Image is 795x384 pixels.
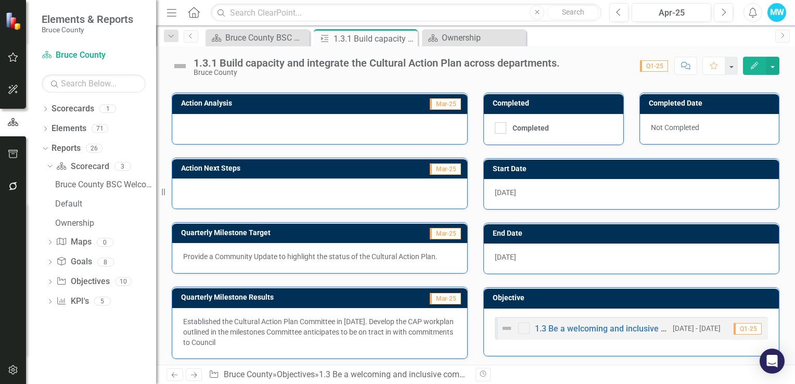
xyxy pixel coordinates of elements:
div: 1.3.1 Build capacity and integrate the Cultural Action Plan across departments. [334,32,415,45]
div: Default [55,199,156,209]
a: Ownership [425,31,523,44]
button: Search [547,5,599,20]
div: » » » [209,369,468,381]
h3: Quarterly Milestone Results [181,293,390,301]
h3: Completed [493,99,618,107]
a: KPI's [56,296,88,308]
a: Bruce County [42,49,146,61]
h3: End Date [493,229,774,237]
h3: Start Date [493,165,774,173]
a: Objectives [56,276,109,288]
div: 0 [97,238,113,247]
button: MW [767,3,786,22]
a: Elements [52,123,86,135]
span: Mar-25 [430,163,461,175]
div: 71 [92,124,108,133]
a: Bruce County BSC Welcome Page [208,31,307,44]
a: Scorecard [56,161,109,173]
div: Ownership [442,31,523,44]
div: Apr-25 [635,7,708,19]
a: 1.3 Be a welcoming and inclusive community. [319,369,486,379]
span: Mar-25 [430,228,461,239]
small: [DATE] - [DATE] [673,324,721,334]
img: Not Defined [501,322,513,335]
a: Objectives [277,369,315,379]
a: Bruce County BSC Welcome Page [53,176,156,193]
a: Default [53,195,156,212]
a: 1.3 Be a welcoming and inclusive community. [535,324,704,334]
img: Not Defined [172,58,188,74]
input: Search Below... [42,74,146,93]
h3: Objective [493,294,774,302]
input: Search ClearPoint... [211,4,601,22]
h3: Completed Date [649,99,774,107]
span: Q1-25 [640,60,668,72]
span: Elements & Reports [42,13,133,25]
span: Mar-25 [430,293,461,304]
span: [DATE] [495,253,516,261]
span: [DATE] [495,188,516,197]
a: Ownership [53,214,156,231]
div: 10 [115,277,132,286]
a: Reports [52,143,81,155]
span: Q1-25 [734,323,762,335]
a: Scorecards [52,103,94,115]
div: Ownership [55,219,156,228]
div: 5 [94,297,111,306]
div: 8 [97,258,114,266]
small: Bruce County [42,25,133,34]
h3: Action Next Steps [181,164,363,172]
div: Bruce County [194,69,560,76]
a: Maps [56,236,91,248]
button: Apr-25 [632,3,711,22]
div: Open Intercom Messenger [760,349,785,374]
img: ClearPoint Strategy [5,12,23,30]
div: 26 [86,144,102,152]
div: 1.3.1 Build capacity and integrate the Cultural Action Plan across departments. [194,57,560,69]
div: Not Completed [640,114,779,144]
p: Provide a Community Update to highlight the status of the Cultural Action Plan. [183,251,456,262]
span: Mar-25 [430,98,461,110]
h3: Action Analysis [181,99,353,107]
a: Bruce County [224,369,273,379]
span: Search [562,8,584,16]
a: Goals [56,256,92,268]
div: 3 [114,162,131,171]
p: Established the Cultural Action Plan Committee in [DATE]. Develop the CAP workplan outlined in th... [183,316,456,348]
h3: Quarterly Milestone Target [181,229,388,237]
div: Bruce County BSC Welcome Page [225,31,307,44]
div: 1 [99,105,116,113]
div: Bruce County BSC Welcome Page [55,180,156,189]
